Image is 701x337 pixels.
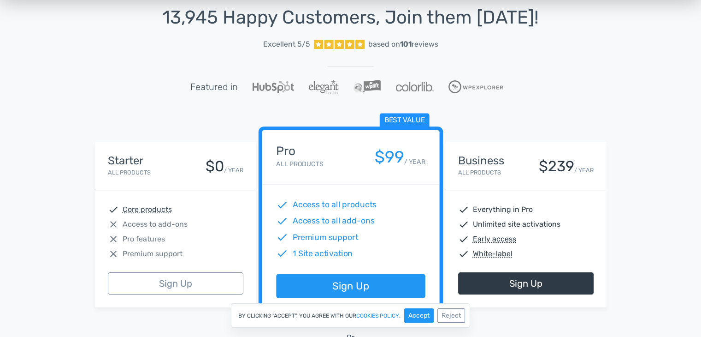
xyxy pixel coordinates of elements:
span: check [276,231,288,243]
small: All Products [108,169,151,176]
span: close [108,248,119,259]
div: based on reviews [368,39,438,50]
span: Access to add-ons [123,219,188,230]
span: Pro features [123,234,165,245]
span: Premium support [123,248,183,259]
a: Sign Up [458,272,594,295]
h5: Featured in [190,82,238,92]
small: / YEAR [224,166,243,175]
span: check [276,199,288,211]
span: Unlimited site activations [473,219,560,230]
h4: Pro [276,144,323,158]
span: check [458,248,469,259]
a: Sign Up [108,272,243,295]
img: ElegantThemes [309,80,339,94]
span: check [458,234,469,245]
div: $99 [374,148,404,166]
img: Colorlib [396,82,434,91]
span: Everything in Pro [473,204,533,215]
a: cookies policy [356,313,399,319]
span: check [276,215,288,227]
a: Excellent 5/5 based on101reviews [95,35,607,54]
div: $239 [539,158,574,175]
a: Sign Up [276,274,425,299]
span: check [276,247,288,259]
h4: Starter [108,155,151,167]
span: Excellent 5/5 [263,39,310,50]
button: Accept [404,308,434,323]
span: close [108,219,119,230]
strong: 101 [400,40,412,48]
abbr: Early access [473,234,516,245]
h1: 13,945 Happy Customers, Join them [DATE]! [95,7,607,28]
small: / YEAR [404,156,425,166]
small: All Products [276,160,323,168]
span: Premium support [292,231,358,243]
abbr: White-label [473,248,512,259]
img: WPLift [353,80,381,94]
div: By clicking "Accept", you agree with our . [231,303,470,328]
img: Hubspot [253,81,294,93]
span: 1 Site activation [292,247,353,259]
button: Reject [437,308,465,323]
span: Access to all products [292,199,377,211]
small: / YEAR [574,166,594,175]
img: WPExplorer [448,80,503,93]
span: close [108,234,119,245]
span: check [458,204,469,215]
abbr: Core products [123,204,172,215]
span: Access to all add-ons [292,215,374,227]
div: $0 [206,158,224,175]
h4: Business [458,155,504,167]
span: Best value [379,114,429,128]
span: check [458,219,469,230]
span: check [108,204,119,215]
small: All Products [458,169,501,176]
